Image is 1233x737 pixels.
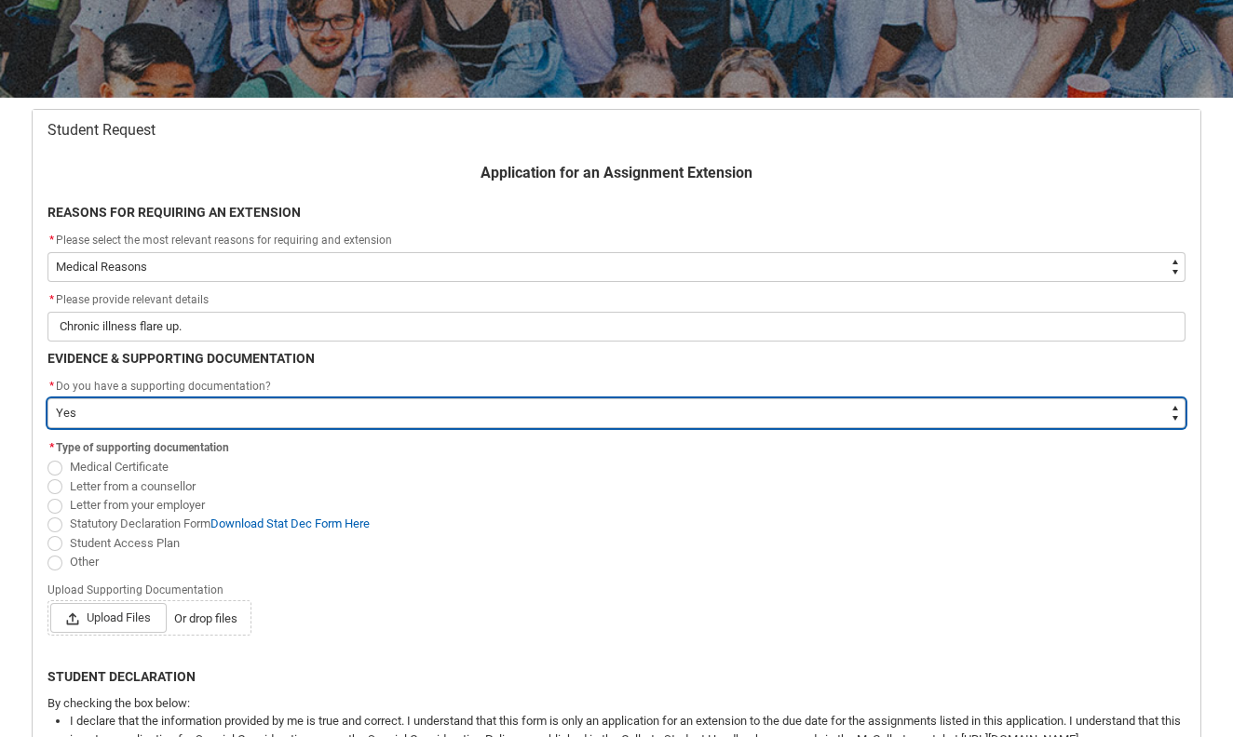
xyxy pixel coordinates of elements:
b: Application for an Assignment Extension [481,164,752,181]
span: Please provide relevant details [47,293,209,306]
b: STUDENT DECLARATION [47,669,196,684]
span: Medical Certificate [70,460,169,474]
span: Upload Supporting Documentation [47,578,231,598]
a: Download Stat Dec Form Here [210,516,370,530]
span: Other [70,555,99,569]
p: By checking the box below: [47,694,1186,713]
span: Type of supporting documentation [56,441,229,454]
span: Letter from a counsellor [70,479,196,493]
span: Student Access Plan [70,536,180,550]
b: REASONS FOR REQUIRING AN EXTENSION [47,205,301,220]
span: Student Request [47,121,156,140]
span: Letter from your employer [70,498,205,512]
abbr: required [49,234,54,247]
span: Or drop files [174,610,237,628]
span: Statutory Declaration Form [70,516,370,530]
abbr: required [49,441,54,454]
span: Please select the most relevant reasons for requiring and extension [56,234,392,247]
b: EVIDENCE & SUPPORTING DOCUMENTATION [47,351,315,366]
abbr: required [49,380,54,393]
span: Do you have a supporting documentation? [56,380,271,393]
span: Upload Files [50,603,167,633]
abbr: required [49,293,54,306]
